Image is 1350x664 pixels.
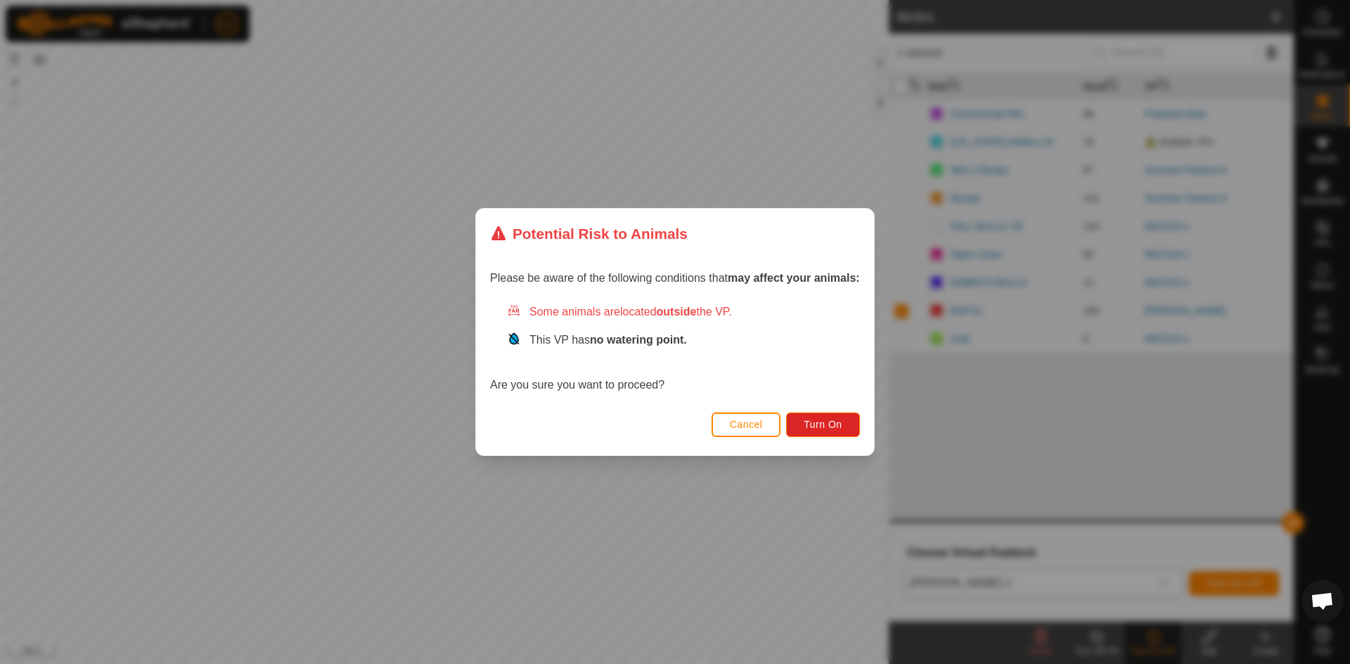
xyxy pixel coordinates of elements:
[490,223,688,245] div: Potential Risk to Animals
[490,304,860,393] div: Are you sure you want to proceed?
[730,419,763,430] span: Cancel
[1301,580,1344,622] div: Open chat
[728,272,860,284] strong: may affect your animals:
[507,304,860,320] div: Some animals are
[657,306,697,318] strong: outside
[787,412,860,437] button: Turn On
[620,306,732,318] span: located the VP.
[529,334,687,346] span: This VP has
[712,412,781,437] button: Cancel
[490,272,860,284] span: Please be aware of the following conditions that
[804,419,842,430] span: Turn On
[590,334,687,346] strong: no watering point.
